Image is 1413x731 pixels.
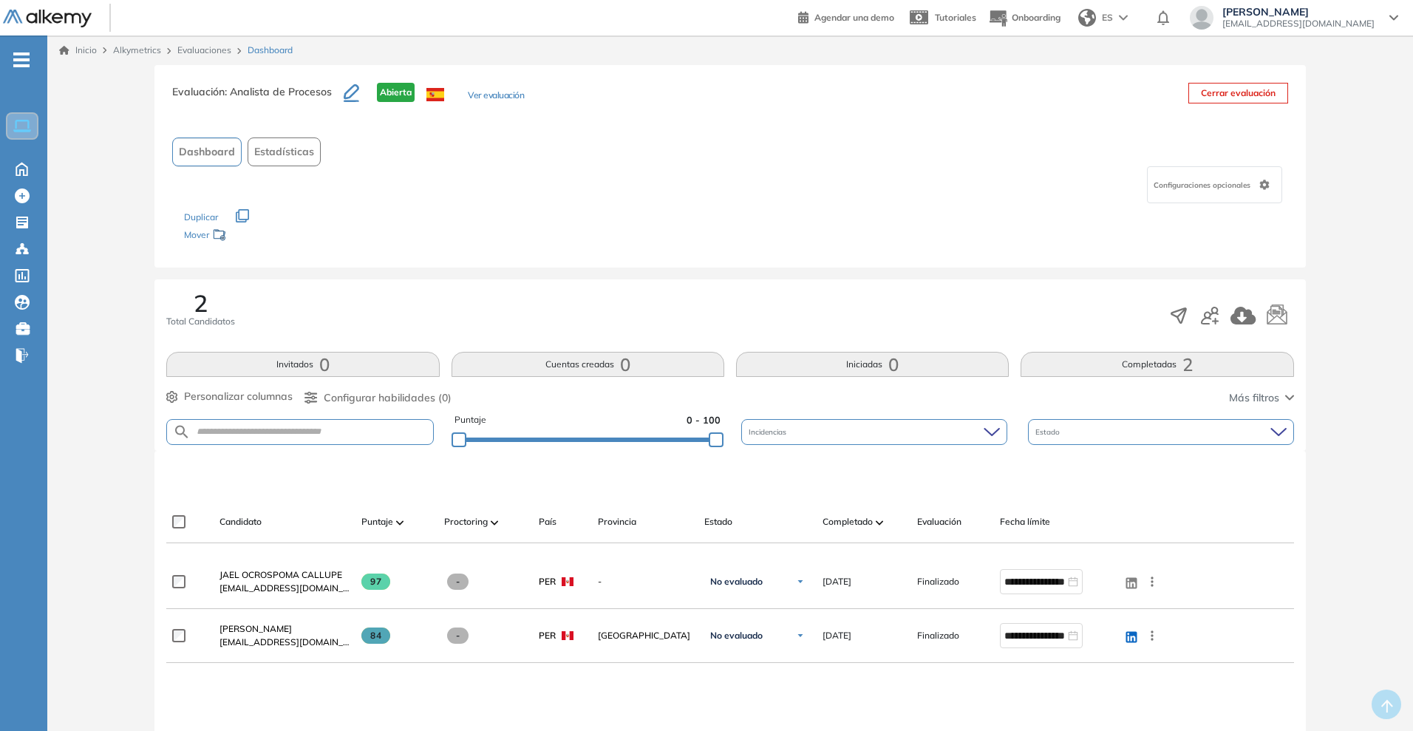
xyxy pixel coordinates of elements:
button: Más filtros [1229,390,1294,406]
a: [PERSON_NAME] [219,622,350,636]
span: 0 - 100 [687,413,721,427]
button: Invitados0 [166,352,439,377]
span: JAEL OCROSPOMA CALLUPE [219,569,342,580]
span: [EMAIL_ADDRESS][DOMAIN_NAME] [1222,18,1375,30]
img: PER [562,577,573,586]
span: - [598,575,692,588]
span: Proctoring [444,515,488,528]
i: - [13,58,30,61]
div: Widget de chat [1339,660,1413,731]
span: Tutoriales [935,12,976,23]
span: Personalizar columnas [184,389,293,404]
a: Evaluaciones [177,44,231,55]
a: JAEL OCROSPOMA CALLUPE [219,568,350,582]
button: Personalizar columnas [166,389,293,404]
span: [DATE] [823,575,851,588]
button: Dashboard [172,137,242,166]
span: Onboarding [1012,12,1060,23]
span: Configurar habilidades (0) [324,390,452,406]
img: Ícono de flecha [796,577,805,586]
button: Configurar habilidades (0) [304,390,452,406]
span: Alkymetrics [113,44,161,55]
span: Puntaje [454,413,486,427]
button: Iniciadas0 [736,352,1009,377]
button: Estadísticas [248,137,321,166]
div: Incidencias [741,419,1007,445]
button: Ver evaluación [468,89,524,104]
span: Candidato [219,515,262,528]
span: Dashboard [179,144,235,160]
span: Completado [823,515,873,528]
span: Fecha límite [1000,515,1050,528]
span: Más filtros [1229,390,1279,406]
span: Finalizado [917,575,959,588]
span: [PERSON_NAME] [1222,6,1375,18]
div: Mover [184,222,332,250]
span: Estado [1035,426,1063,438]
span: Duplicar [184,211,218,222]
span: - [447,574,469,590]
span: Estado [704,515,732,528]
span: : Analista de Procesos [225,85,332,98]
img: [missing "en.ARROW_ALT" translation] [491,520,498,525]
img: arrow [1119,15,1128,21]
div: Configuraciones opcionales [1147,166,1282,203]
span: Agendar una demo [814,12,894,23]
span: [GEOGRAPHIC_DATA] [598,629,692,642]
span: PER [539,629,556,642]
img: PER [562,631,573,640]
img: Ícono de flecha [796,631,805,640]
a: Inicio [59,44,97,57]
span: 2 [194,291,208,315]
img: Logo [3,10,92,28]
span: Abierta [377,83,415,102]
span: 84 [361,628,390,644]
h3: Evaluación [172,83,344,114]
img: [missing "en.ARROW_ALT" translation] [396,520,404,525]
span: [EMAIL_ADDRESS][DOMAIN_NAME] [219,582,350,595]
img: SEARCH_ALT [173,423,191,441]
span: [EMAIL_ADDRESS][DOMAIN_NAME] [219,636,350,649]
span: ES [1102,11,1113,24]
span: [DATE] [823,629,851,642]
button: Onboarding [988,2,1060,34]
span: Dashboard [248,44,293,57]
span: No evaluado [710,576,763,588]
span: Provincia [598,515,636,528]
span: 97 [361,574,390,590]
span: País [539,515,556,528]
button: Completadas2 [1021,352,1293,377]
button: Cuentas creadas0 [452,352,724,377]
span: Incidencias [749,426,789,438]
img: world [1078,9,1096,27]
img: [missing "en.ARROW_ALT" translation] [876,520,883,525]
span: Evaluación [917,515,961,528]
div: Estado [1028,419,1294,445]
span: - [447,628,469,644]
button: Cerrar evaluación [1188,83,1288,103]
span: Estadísticas [254,144,314,160]
span: Total Candidatos [166,315,235,328]
span: Finalizado [917,629,959,642]
iframe: Chat Widget [1339,660,1413,731]
span: [PERSON_NAME] [219,623,292,634]
span: PER [539,575,556,588]
img: ESP [426,88,444,101]
span: Configuraciones opcionales [1154,180,1253,191]
span: Puntaje [361,515,393,528]
span: No evaluado [710,630,763,642]
a: Agendar una demo [798,7,894,25]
